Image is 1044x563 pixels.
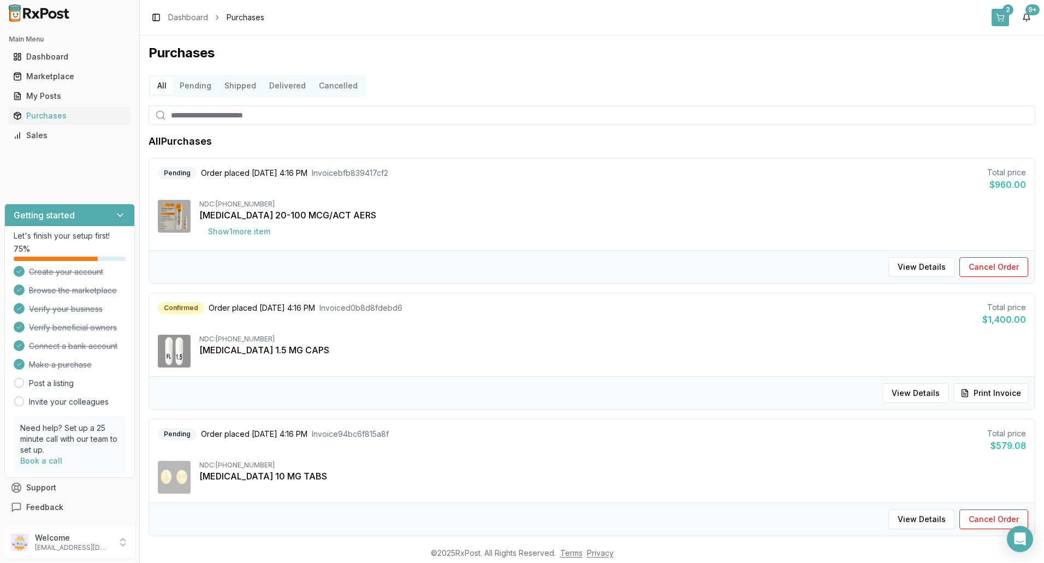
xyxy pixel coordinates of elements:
button: Marketplace [4,68,135,85]
span: Purchases [227,12,264,23]
img: RxPost Logo [4,4,74,22]
span: Browse the marketplace [29,285,117,296]
button: Cancel Order [959,509,1028,529]
span: Invoice bfb839417cf2 [312,168,388,179]
span: 75 % [14,244,30,254]
button: Delivered [263,77,312,94]
h2: Main Menu [9,35,130,44]
button: 9+ [1018,9,1035,26]
div: NDC: [PHONE_NUMBER] [199,335,1026,343]
a: Invite your colleagues [29,396,109,407]
span: Order placed [DATE] 4:16 PM [201,168,307,179]
button: Sales [4,127,135,144]
div: $960.00 [987,178,1026,191]
a: Privacy [587,548,614,558]
div: Pending [158,167,197,179]
div: Open Intercom Messenger [1007,526,1033,552]
button: 2 [992,9,1009,26]
button: Purchases [4,107,135,125]
div: Total price [987,167,1026,178]
div: [MEDICAL_DATA] 1.5 MG CAPS [199,343,1026,357]
img: Jardiance 10 MG TABS [158,461,191,494]
p: Welcome [35,532,111,543]
div: Pending [158,428,197,440]
div: [MEDICAL_DATA] 10 MG TABS [199,470,1026,483]
h3: Getting started [14,209,75,222]
div: My Posts [13,91,126,102]
p: [EMAIL_ADDRESS][DOMAIN_NAME] [35,543,111,552]
a: Book a call [20,456,62,465]
span: Order placed [DATE] 4:16 PM [209,303,315,313]
button: View Details [888,257,955,277]
button: All [151,77,173,94]
span: Feedback [26,502,63,513]
button: Cancel Order [959,257,1028,277]
span: Connect a bank account [29,341,117,352]
nav: breadcrumb [168,12,264,23]
img: Vraylar 1.5 MG CAPS [158,335,191,368]
div: Marketplace [13,71,126,82]
div: $579.08 [987,439,1026,452]
p: Need help? Set up a 25 minute call with our team to set up. [20,423,119,455]
a: Dashboard [168,12,208,23]
span: Invoice d0b8d8fdebd6 [319,303,402,313]
button: Print Invoice [953,383,1028,403]
div: Purchases [13,110,126,121]
button: Show1more item [199,222,279,241]
span: Verify your business [29,304,103,315]
a: Post a listing [29,378,74,389]
span: Order placed [DATE] 4:16 PM [201,429,307,440]
span: Verify beneficial owners [29,322,117,333]
p: Let's finish your setup first! [14,230,126,241]
button: Pending [173,77,218,94]
h1: All Purchases [149,134,212,149]
div: NDC: [PHONE_NUMBER] [199,200,1026,209]
span: Make a purchase [29,359,92,370]
span: Invoice 94bc6f815a8f [312,429,389,440]
a: Sales [9,126,130,145]
button: View Details [882,383,949,403]
div: NDC: [PHONE_NUMBER] [199,461,1026,470]
button: View Details [888,509,955,529]
button: Support [4,478,135,497]
div: [MEDICAL_DATA] 20-100 MCG/ACT AERS [199,209,1026,222]
button: Cancelled [312,77,364,94]
div: Confirmed [158,302,204,314]
a: Terms [560,548,583,558]
div: 2 [1003,4,1013,15]
div: Dashboard [13,51,126,62]
div: Sales [13,130,126,141]
button: Dashboard [4,48,135,66]
button: My Posts [4,87,135,105]
img: User avatar [11,534,28,551]
img: Combivent Respimat 20-100 MCG/ACT AERS [158,200,191,233]
div: 9+ [1025,4,1040,15]
a: Dashboard [9,47,130,67]
span: Create your account [29,266,103,277]
button: Feedback [4,497,135,517]
a: Purchases [9,106,130,126]
h1: Purchases [149,44,1035,62]
button: Shipped [218,77,263,94]
a: My Posts [9,86,130,106]
div: Total price [982,302,1026,313]
div: $1,400.00 [982,313,1026,326]
a: Marketplace [9,67,130,86]
div: Total price [987,428,1026,439]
